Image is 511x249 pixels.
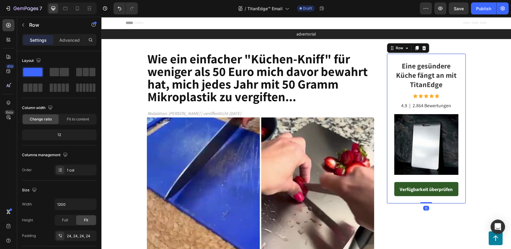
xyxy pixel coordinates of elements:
div: 12 [23,131,95,139]
input: Auto [55,199,96,210]
p: Settings [30,37,47,43]
iframe: Design area [101,17,511,249]
span: TitanEdge™ Email [247,5,283,12]
div: Beta [5,110,14,115]
div: 450 [6,64,14,69]
div: 24, 24, 24, 24 [67,233,95,239]
span: Fit [84,217,88,223]
div: Height [22,217,33,223]
img: gempages_509582567423345837-a492eda8-9ea9-403d-aa9f-7cad1cc9c66d.jpg [293,97,357,158]
div: 1 col [67,168,95,173]
span: Full [62,217,68,223]
p: Advanced [59,37,80,43]
div: Order [22,167,32,173]
span: Save [454,6,464,11]
div: Undo/Redo [113,2,138,14]
button: 7 [2,2,45,14]
div: Open Intercom Messenger [491,220,505,234]
strong: Verfügbarkeit überprüfen [298,169,351,176]
img: gempages_509582567423345837-9dde6d7b-fe41-411c-b4ae-2835bed92afe.jpg [45,101,273,242]
span: Change ratio [30,117,52,122]
span: Draft [303,6,312,11]
div: Columns management [22,151,69,159]
p: 7 [39,5,42,12]
p: 2.864 Bewertungen [311,86,350,92]
div: Size [22,186,38,194]
strong: Eine gesündere Küche fängt an mit TitanEdge [295,44,355,72]
p: Row [29,21,80,29]
button: Publish [471,2,496,14]
span: Fit to content [67,117,89,122]
div: Padding [22,233,36,238]
div: 0 [322,189,328,194]
button: Save [449,2,469,14]
div: Publish [476,5,491,12]
div: Row [293,29,303,34]
p: 4.9 [300,86,306,92]
div: Layout [22,57,42,65]
div: Width [22,202,32,207]
div: Column width [22,104,54,112]
a: Verfügbarkeit überprüfen [293,165,357,180]
p: | [308,86,309,92]
span: / [245,5,246,12]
